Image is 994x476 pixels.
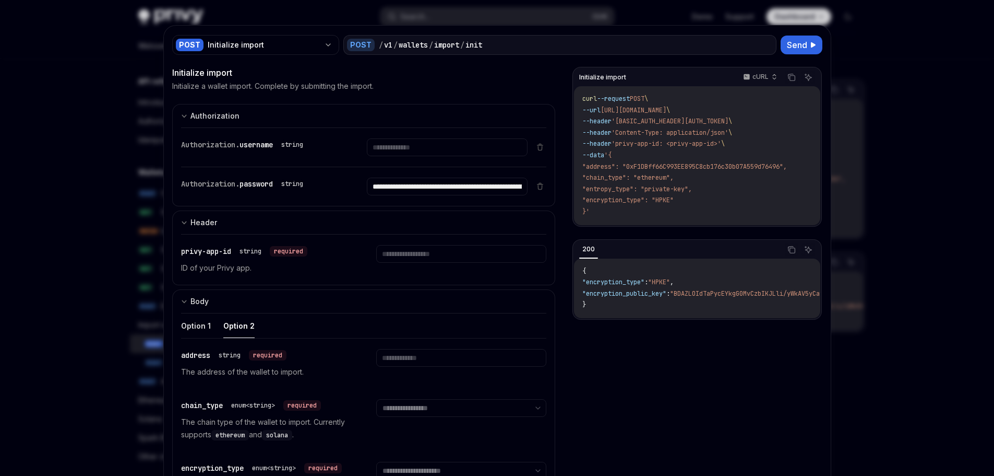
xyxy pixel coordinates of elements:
span: { [582,267,586,275]
span: Authorization. [181,179,239,189]
span: curl [582,95,597,103]
span: --request [597,95,630,103]
span: \ [728,117,732,125]
button: Ask AI [801,243,815,257]
p: The chain type of the wallet to import. Currently supports and . [181,416,351,441]
div: required [283,400,321,411]
div: required [304,463,342,473]
div: / [429,40,433,50]
span: chain_type [181,401,223,410]
span: --header [582,140,612,148]
span: encryption_type [181,463,244,473]
span: password [239,179,273,189]
span: [URL][DOMAIN_NAME] [601,106,666,114]
span: '[BASIC_AUTH_HEADER][AUTH_TOKEN] [612,117,728,125]
button: Send [781,36,822,54]
p: cURL [752,73,769,81]
span: "encryption_type": "HPKE" [582,196,674,204]
div: POST [347,39,375,51]
span: "encryption_public_key" [582,289,666,298]
span: POST [630,95,644,103]
span: ethereum [215,431,245,439]
div: encryption_type [181,462,342,474]
div: / [379,40,383,50]
div: Authorization.password [181,178,307,190]
span: "entropy_type": "private-key", [582,185,692,193]
button: Option 1 [181,314,211,338]
button: Option 2 [223,314,255,338]
button: cURL [737,68,782,86]
p: The address of the wallet to import. [181,366,351,378]
div: chain_type [181,399,321,412]
button: expand input section [172,104,556,127]
span: 'Content-Type: application/json' [612,129,728,137]
span: }' [582,207,590,216]
span: 'privy-app-id: <privy-app-id>' [612,140,721,148]
span: --header [582,117,612,125]
button: POSTInitialize import [172,34,339,56]
div: required [249,350,286,361]
span: --data [582,151,604,159]
div: / [393,40,398,50]
div: Body [190,295,209,308]
span: \ [721,140,725,148]
div: import [434,40,459,50]
span: "chain_type": "ethereum", [582,173,674,182]
p: ID of your Privy app. [181,262,351,274]
span: \ [666,106,670,114]
span: Authorization. [181,140,239,149]
div: Authorization [190,110,239,122]
div: address [181,349,286,362]
span: '{ [604,151,612,159]
span: \ [644,95,648,103]
div: Authorization.username [181,138,307,151]
div: wallets [399,40,428,50]
div: Initialize import [172,66,556,79]
span: : [644,278,648,286]
span: "address": "0xF1DBff66C993EE895C8cb176c30b07A559d76496", [582,162,787,171]
div: POST [176,39,203,51]
div: / [460,40,464,50]
p: Initialize a wallet import. Complete by submitting the import. [172,81,374,91]
span: \ [728,129,732,137]
div: Header [190,216,217,229]
div: required [270,246,307,257]
span: : [666,289,670,298]
span: Initialize import [579,73,626,82]
span: --header [582,129,612,137]
div: 200 [579,243,598,256]
div: privy-app-id [181,245,307,258]
button: Ask AI [801,71,815,84]
button: Copy the contents from the code block [785,71,798,84]
span: , [670,278,674,286]
button: expand input section [172,211,556,234]
span: --url [582,106,601,114]
span: address [181,351,210,360]
span: solana [266,431,288,439]
button: expand input section [172,289,556,313]
div: Initialize import [208,40,320,50]
span: "HPKE" [648,278,670,286]
span: } [582,300,586,309]
div: v1 [384,40,392,50]
span: "encryption_type" [582,278,644,286]
span: privy-app-id [181,247,231,256]
span: Send [787,39,807,51]
button: Copy the contents from the code block [785,243,798,257]
span: username [239,140,273,149]
div: init [465,40,482,50]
